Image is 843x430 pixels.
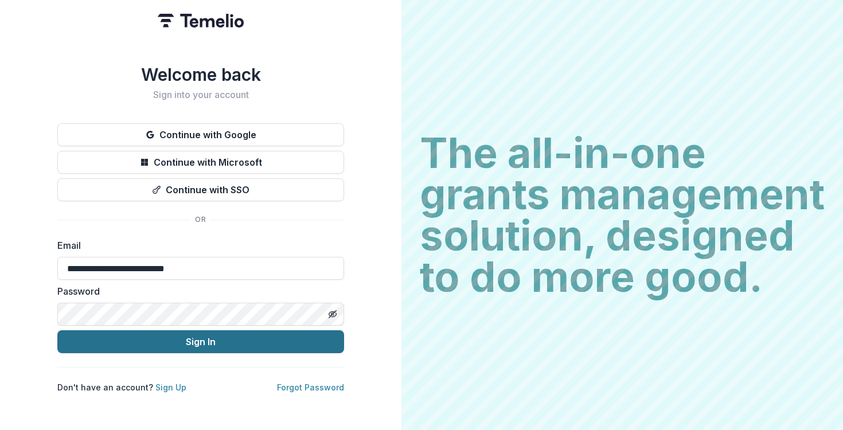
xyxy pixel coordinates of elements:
[57,178,344,201] button: Continue with SSO
[57,239,337,252] label: Email
[57,64,344,85] h1: Welcome back
[323,305,342,323] button: Toggle password visibility
[57,381,186,393] p: Don't have an account?
[277,382,344,392] a: Forgot Password
[158,14,244,28] img: Temelio
[155,382,186,392] a: Sign Up
[57,151,344,174] button: Continue with Microsoft
[57,123,344,146] button: Continue with Google
[57,89,344,100] h2: Sign into your account
[57,330,344,353] button: Sign In
[57,284,337,298] label: Password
